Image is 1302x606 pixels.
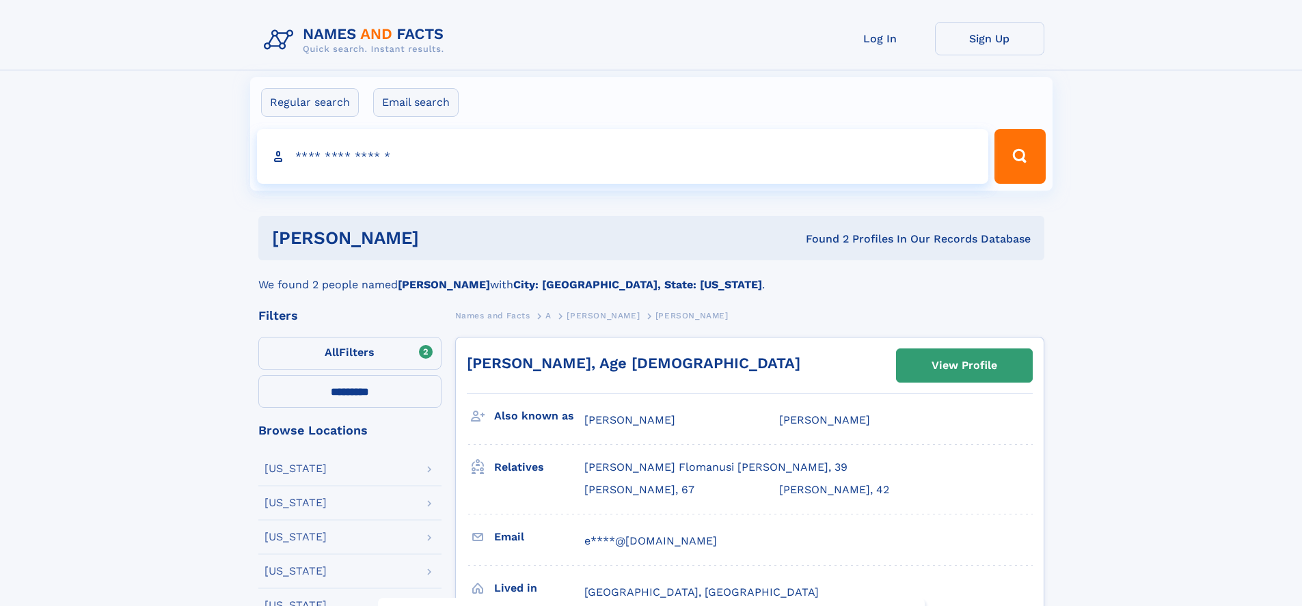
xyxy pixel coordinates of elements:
[826,22,935,55] a: Log In
[779,413,870,426] span: [PERSON_NAME]
[325,346,339,359] span: All
[932,350,997,381] div: View Profile
[584,413,675,426] span: [PERSON_NAME]
[258,337,442,370] label: Filters
[373,88,459,117] label: Email search
[897,349,1032,382] a: View Profile
[567,307,640,324] a: [PERSON_NAME]
[567,311,640,320] span: [PERSON_NAME]
[584,482,694,497] a: [PERSON_NAME], 67
[265,566,327,577] div: [US_STATE]
[655,311,729,320] span: [PERSON_NAME]
[398,278,490,291] b: [PERSON_NAME]
[257,129,989,184] input: search input
[261,88,359,117] label: Regular search
[545,307,552,324] a: A
[272,230,612,247] h1: [PERSON_NAME]
[455,307,530,324] a: Names and Facts
[265,532,327,542] div: [US_STATE]
[513,278,762,291] b: City: [GEOGRAPHIC_DATA], State: [US_STATE]
[258,22,455,59] img: Logo Names and Facts
[584,460,847,475] a: [PERSON_NAME] Flomanusi [PERSON_NAME], 39
[545,311,552,320] span: A
[494,525,584,549] h3: Email
[258,309,442,322] div: Filters
[494,456,584,479] h3: Relatives
[779,482,889,497] a: [PERSON_NAME], 42
[494,404,584,428] h3: Also known as
[584,586,819,598] span: [GEOGRAPHIC_DATA], [GEOGRAPHIC_DATA]
[258,260,1044,293] div: We found 2 people named with .
[258,424,442,437] div: Browse Locations
[612,232,1031,247] div: Found 2 Profiles In Our Records Database
[935,22,1044,55] a: Sign Up
[494,577,584,600] h3: Lived in
[467,355,800,372] a: [PERSON_NAME], Age [DEMOGRAPHIC_DATA]
[265,497,327,508] div: [US_STATE]
[994,129,1045,184] button: Search Button
[265,463,327,474] div: [US_STATE]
